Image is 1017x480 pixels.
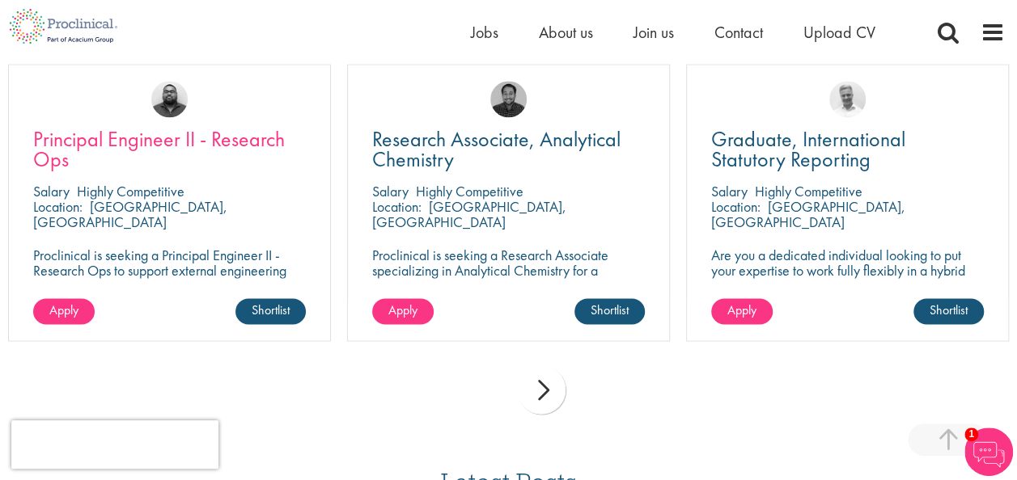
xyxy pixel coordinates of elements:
[714,22,763,43] a: Contact
[711,247,984,293] p: Are you a dedicated individual looking to put your expertise to work fully flexibly in a hybrid p...
[711,197,761,216] span: Location:
[372,197,422,216] span: Location:
[151,81,188,117] img: Ashley Bennett
[711,125,905,173] span: Graduate, International Statutory Reporting
[33,298,95,324] a: Apply
[964,427,978,441] span: 1
[33,247,306,309] p: Proclinical is seeking a Principal Engineer II - Research Ops to support external engineering pro...
[727,301,756,318] span: Apply
[913,298,984,324] a: Shortlist
[634,22,674,43] a: Join us
[49,301,78,318] span: Apply
[490,81,527,117] img: Mike Raletz
[372,129,645,170] a: Research Associate, Analytical Chemistry
[829,81,866,117] img: Joshua Bye
[964,427,1013,476] img: Chatbot
[372,247,645,309] p: Proclinical is seeking a Research Associate specializing in Analytical Chemistry for a contract r...
[77,182,184,200] p: Highly Competitive
[711,182,748,200] span: Salary
[372,298,434,324] a: Apply
[471,22,498,43] a: Jobs
[33,197,83,216] span: Location:
[711,197,905,231] p: [GEOGRAPHIC_DATA], [GEOGRAPHIC_DATA]
[574,298,645,324] a: Shortlist
[539,22,593,43] a: About us
[372,197,566,231] p: [GEOGRAPHIC_DATA], [GEOGRAPHIC_DATA]
[416,182,523,200] p: Highly Competitive
[803,22,875,43] a: Upload CV
[372,125,621,173] span: Research Associate, Analytical Chemistry
[388,301,417,318] span: Apply
[755,182,862,200] p: Highly Competitive
[33,125,285,173] span: Principal Engineer II - Research Ops
[235,298,306,324] a: Shortlist
[33,182,70,200] span: Salary
[517,365,566,414] div: next
[372,182,409,200] span: Salary
[33,129,306,170] a: Principal Engineer II - Research Ops
[33,197,227,231] p: [GEOGRAPHIC_DATA], [GEOGRAPHIC_DATA]
[11,420,218,469] iframe: reCAPTCHA
[711,129,984,170] a: Graduate, International Statutory Reporting
[711,298,773,324] a: Apply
